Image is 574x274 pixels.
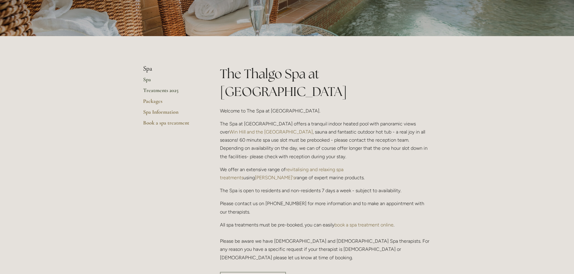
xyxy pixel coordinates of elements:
[143,76,201,87] a: Spa
[334,222,394,228] a: book a spa treatment online
[229,129,313,135] a: Win Hill and the [GEOGRAPHIC_DATA]
[220,186,431,195] p: The Spa is open to residents and non-residents 7 days a week - subject to availability.
[220,199,431,216] p: Please contact us on [PHONE_NUMBER] for more information and to make an appointment with our ther...
[143,87,201,98] a: Treatments 2025
[143,109,201,119] a: Spa Information
[220,221,431,262] p: All spa treatments must be pre-booked, you can easily . Please be aware we have [DEMOGRAPHIC_DATA...
[143,119,201,130] a: Book a spa treatment
[255,175,295,180] a: [PERSON_NAME]'s
[143,65,201,73] li: Spa
[143,98,201,109] a: Packages
[220,65,431,100] h1: The Thalgo Spa at [GEOGRAPHIC_DATA]
[220,120,431,161] p: The Spa at [GEOGRAPHIC_DATA] offers a tranquil indoor heated pool with panoramic views over , sau...
[220,107,431,115] p: Welcome to The Spa at [GEOGRAPHIC_DATA].
[220,165,431,182] p: We offer an extensive range of using range of expert marine products.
